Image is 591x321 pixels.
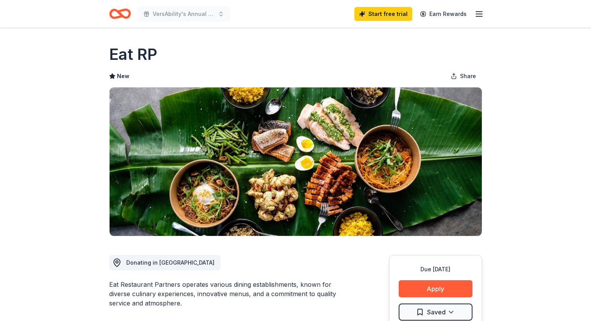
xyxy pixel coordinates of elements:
span: Share [460,72,476,81]
span: New [117,72,129,81]
h1: Eat RP [109,44,157,65]
button: Saved [399,304,472,321]
a: Home [109,5,131,23]
button: VersAbility's Annual Gala Fundraiser [137,6,230,22]
button: Apply [399,280,472,297]
div: Due [DATE] [399,265,472,274]
a: Earn Rewards [415,7,471,21]
button: Share [445,68,482,84]
a: Start free trial [354,7,412,21]
img: Image for Eat RP [110,87,482,236]
span: Donating in [GEOGRAPHIC_DATA] [126,259,214,266]
span: Saved [427,307,446,317]
div: Eat Restaurant Partners operates various dining establishments, known for diverse culinary experi... [109,280,352,308]
span: VersAbility's Annual Gala Fundraiser [153,9,215,19]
